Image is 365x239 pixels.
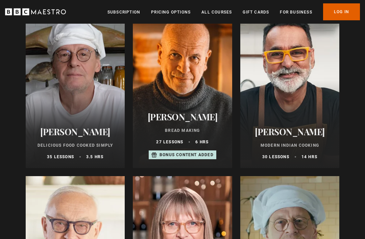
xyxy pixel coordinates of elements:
h2: [PERSON_NAME] [248,126,331,137]
p: 6 hrs [195,139,209,145]
a: Pricing Options [151,9,191,16]
p: 35 lessons [47,154,74,160]
p: Bread Making [141,127,224,134]
a: Subscription [107,9,140,16]
a: [PERSON_NAME] Delicious Food Cooked Simply 35 lessons 3.5 hrs [26,6,125,168]
p: Delicious Food Cooked Simply [34,142,117,148]
a: All Courses [201,9,232,16]
h2: [PERSON_NAME] [141,112,224,122]
p: 30 lessons [262,154,289,160]
a: Gift Cards [243,9,269,16]
a: Log In [323,3,360,20]
p: 3.5 hrs [86,154,103,160]
p: Modern Indian Cooking [248,142,331,148]
p: Bonus content added [160,152,214,158]
a: For business [280,9,312,16]
a: [PERSON_NAME] Modern Indian Cooking 30 lessons 14 hrs [240,6,339,168]
a: [PERSON_NAME] Bread Making 27 lessons 6 hrs Bonus content added [133,6,232,168]
p: 27 lessons [156,139,183,145]
h2: [PERSON_NAME] [34,126,117,137]
p: 14 hrs [301,154,317,160]
svg: BBC Maestro [5,7,66,17]
nav: Primary [107,3,360,20]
